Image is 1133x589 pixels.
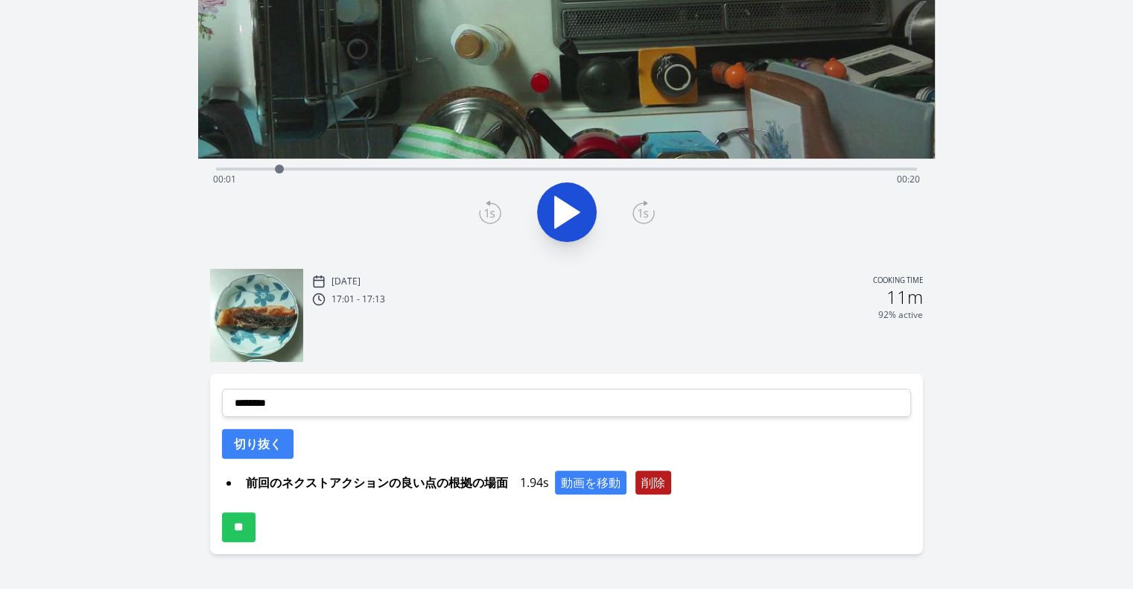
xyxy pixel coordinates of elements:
[210,269,303,362] img: 250929080157_thumb.jpeg
[878,309,923,321] p: 92% active
[240,471,514,494] span: 前回のネクストアクションの良い点の根拠の場面
[897,173,920,185] span: 00:20
[635,471,671,494] button: 削除
[555,471,626,494] button: 動画を移動
[240,471,911,494] div: 1.94s
[331,293,385,305] p: 17:01 - 17:13
[873,275,923,288] p: Cooking time
[222,429,293,459] button: 切り抜く
[886,288,923,306] h2: 11m
[331,276,361,287] p: [DATE]
[213,173,236,185] span: 00:01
